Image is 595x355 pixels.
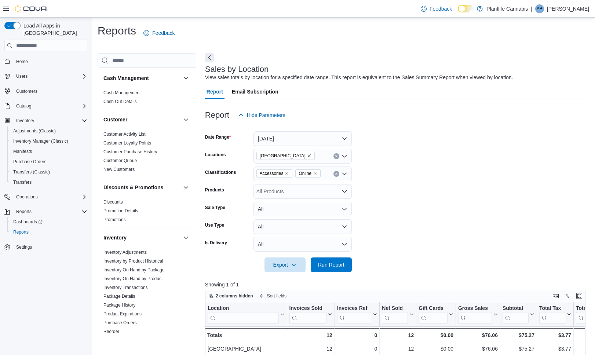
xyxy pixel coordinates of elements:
[1,86,90,96] button: Customers
[458,305,498,324] button: Gross Sales
[10,157,87,166] span: Purchase Orders
[103,303,135,308] a: Package History
[7,146,90,157] button: Manifests
[7,136,90,146] button: Inventory Manager (Classic)
[103,140,151,146] a: Customer Loyalty Points
[10,127,87,135] span: Adjustments (Classic)
[13,87,87,96] span: Customers
[103,90,140,96] span: Cash Management
[289,331,332,340] div: 12
[103,132,146,137] a: Customer Activity List
[13,169,50,175] span: Transfers (Classic)
[289,305,326,312] div: Invoices Sold
[418,1,455,16] a: Feedback
[13,149,32,154] span: Manifests
[16,59,28,65] span: Home
[289,305,326,324] div: Invoices Sold
[337,345,377,354] div: 0
[4,53,87,271] nav: Complex example
[103,140,151,146] span: Customer Loyalty Points
[103,184,180,191] button: Discounts & Promotions
[430,5,452,12] span: Feedback
[205,152,226,158] label: Locations
[537,4,543,13] span: AB
[10,178,34,187] a: Transfers
[103,217,126,222] a: Promotions
[10,137,71,146] a: Inventory Manager (Classic)
[307,154,311,158] button: Remove Calgary - University District from selection in this group
[13,116,87,125] span: Inventory
[13,207,87,216] span: Reports
[13,56,87,66] span: Home
[207,331,285,340] div: Totals
[13,102,34,110] button: Catalog
[503,345,534,354] div: $75.27
[16,194,38,200] span: Operations
[103,116,180,123] button: Customer
[103,329,119,334] a: Reorder
[103,311,142,316] a: Product Expirations
[16,73,28,79] span: Users
[216,293,253,299] span: 2 columns hidden
[16,118,34,124] span: Inventory
[103,234,127,241] h3: Inventory
[16,244,32,250] span: Settings
[299,170,311,177] span: Online
[10,137,87,146] span: Inventory Manager (Classic)
[318,261,344,268] span: Run Report
[13,193,87,201] span: Operations
[15,5,48,12] img: Cova
[13,116,37,125] button: Inventory
[205,205,225,211] label: Sale Type
[419,345,453,354] div: $0.00
[103,74,149,82] h3: Cash Management
[10,168,53,176] a: Transfers (Classic)
[103,267,165,272] a: Inventory On Hand by Package
[103,285,148,290] span: Inventory Transactions
[7,157,90,167] button: Purchase Orders
[13,243,35,252] a: Settings
[103,329,119,334] span: Reorder
[10,168,87,176] span: Transfers (Classic)
[205,134,231,140] label: Date Range
[13,193,41,201] button: Operations
[205,187,224,193] label: Products
[539,305,571,324] button: Total Tax
[103,259,163,264] a: Inventory by Product Historical
[260,170,284,177] span: Accessories
[98,88,196,109] div: Cash Management
[103,250,147,255] a: Inventory Adjustments
[13,72,30,81] button: Users
[458,305,492,324] div: Gross Sales
[535,4,544,13] div: Aaron Black
[205,74,513,81] div: View sales totals by location for a specified date range. This report is equivalent to the Sales ...
[13,159,47,165] span: Purchase Orders
[382,345,414,354] div: 12
[103,184,163,191] h3: Discounts & Promotions
[103,99,137,105] span: Cash Out Details
[458,5,473,12] input: Dark Mode
[205,65,269,74] h3: Sales by Location
[253,202,352,216] button: All
[98,248,196,348] div: Inventory
[103,158,137,164] span: Customer Queue
[103,167,135,172] a: New Customers
[7,167,90,177] button: Transfers (Classic)
[1,206,90,217] button: Reports
[16,88,37,94] span: Customers
[267,293,286,299] span: Sort fields
[103,200,123,205] a: Discounts
[247,111,285,119] span: Hide Parameters
[205,281,589,288] p: Showing 1 of 1
[103,217,126,223] span: Promotions
[260,152,306,160] span: [GEOGRAPHIC_DATA]
[103,320,137,326] span: Purchase Orders
[103,302,135,308] span: Package History
[21,22,87,37] span: Load All Apps in [GEOGRAPHIC_DATA]
[13,138,68,144] span: Inventory Manager (Classic)
[13,219,43,225] span: Dashboards
[1,116,90,126] button: Inventory
[269,257,301,272] span: Export
[103,99,137,104] a: Cash Out Details
[103,90,140,95] a: Cash Management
